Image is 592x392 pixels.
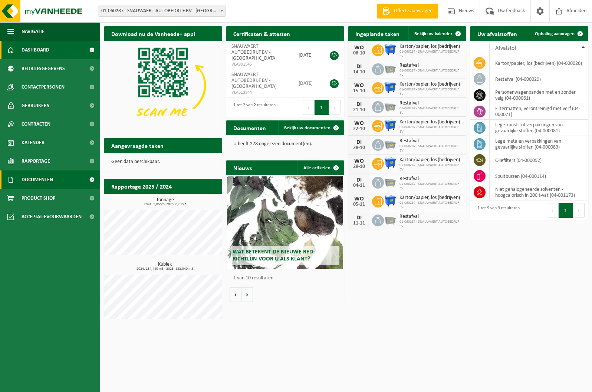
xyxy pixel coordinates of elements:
span: 01-060287 - SNAUWAERT AUTOBEDRIJF BV [399,144,463,153]
span: Offerte aanvragen [392,7,434,15]
td: [DATE] [293,69,322,97]
button: 1 [559,203,573,218]
span: Restafval [399,214,463,220]
span: Product Shop [22,189,55,207]
span: Afvalstof [495,45,516,51]
img: WB-2500-GAL-GY-01 [384,62,397,75]
button: Next [329,100,341,115]
div: WO [352,196,366,202]
a: Alle artikelen [297,160,343,175]
div: 1 tot 2 van 2 resultaten [230,99,276,116]
span: 01-060287 - SNAUWAERT AUTOBEDRIJF BV [399,69,463,77]
button: Volgende [241,287,253,302]
div: DI [352,139,366,145]
span: VLA901546 [231,62,287,67]
span: Bekijk uw documenten [284,126,330,130]
img: WB-2500-GAL-GY-01 [384,176,397,188]
div: 1 tot 9 van 9 resultaten [474,202,520,219]
span: Contracten [22,115,50,133]
span: 01-060287 - SNAUWAERT AUTOBEDRIJF BV [399,163,463,172]
a: Bekijk uw kalender [408,26,466,41]
span: Dashboard [22,41,49,59]
div: DI [352,64,366,70]
h2: Documenten [226,120,273,135]
h2: Nieuws [226,160,259,175]
td: [DATE] [293,41,322,69]
td: niet gehalogeneerde solventen - hoogcalorisch in 200lt-vat (04-001173) [490,184,588,200]
td: spuitbussen (04-000114) [490,168,588,184]
div: DI [352,102,366,107]
span: 01-060287 - SNAUWAERT AUTOBEDRIJF BV [399,87,463,96]
img: WB-1100-HPE-BE-01 [384,119,397,132]
p: 1 van 10 resultaten [233,276,341,281]
div: 22-10 [352,126,366,132]
a: Bekijk uw documenten [278,120,343,135]
h2: Aangevraagde taken [104,138,171,153]
span: Restafval [399,100,463,106]
td: restafval (04-000029) [490,71,588,87]
button: Next [573,203,585,218]
img: WB-1100-HPE-BE-01 [384,81,397,94]
div: 05-11 [352,202,366,207]
div: 08-10 [352,51,366,56]
span: SNAUWAERT AUTOBEDRIJF BV - [GEOGRAPHIC_DATA] [231,44,277,61]
img: Download de VHEPlus App [104,41,222,130]
span: Contactpersonen [22,78,65,96]
span: Karton/papier, los (bedrijven) [399,195,463,201]
td: oliefilters (04-000092) [490,152,588,168]
span: 01-060287 - SNAUWAERT AUTOBEDRIJF BV [399,50,463,59]
span: Karton/papier, los (bedrijven) [399,82,463,87]
img: WB-2500-GAL-GY-01 [384,100,397,113]
td: lege kunststof verpakkingen van gevaarlijke stoffen (04-000081) [490,120,588,136]
span: SNAUWAERT AUTOBEDRIJF BV - [GEOGRAPHIC_DATA] [231,72,277,89]
a: Offerte aanvragen [377,4,438,19]
a: Ophaling aanvragen [529,26,588,41]
span: 01-060287 - SNAUWAERT AUTOBEDRIJF BV [399,182,463,191]
img: WB-1100-HPE-BE-01 [384,157,397,169]
div: WO [352,45,366,51]
p: Geen data beschikbaar. [111,159,215,165]
button: 1 [315,100,329,115]
button: Vorige [230,287,241,302]
span: 01-060287 - SNAUWAERT AUTOBEDRIJF BV - BRUGGE [98,6,226,16]
h2: Uw afvalstoffen [470,26,524,41]
span: Navigatie [22,22,45,41]
a: Bekijk rapportage [167,193,221,208]
span: Ophaling aanvragen [535,31,575,36]
span: Restafval [399,176,463,182]
div: 29-10 [352,164,366,169]
div: 21-10 [352,107,366,113]
img: WB-2500-GAL-GY-01 [384,138,397,150]
div: WO [352,158,366,164]
div: DI [352,177,366,183]
span: Bedrijfsgegevens [22,59,65,78]
span: 01-060287 - SNAUWAERT AUTOBEDRIJF BV [399,201,463,210]
span: Wat betekent de nieuwe RED-richtlijn voor u als klant? [233,249,315,262]
div: 14-10 [352,70,366,75]
span: Gebruikers [22,96,49,115]
div: WO [352,120,366,126]
div: WO [352,83,366,89]
span: VLA613344 [231,90,287,96]
h2: Rapportage 2025 / 2024 [104,179,179,193]
span: Karton/papier, los (bedrijven) [399,119,463,125]
p: U heeft 278 ongelezen document(en). [233,142,337,147]
span: Karton/papier, los (bedrijven) [399,44,463,50]
div: DI [352,215,366,221]
span: 01-060287 - SNAUWAERT AUTOBEDRIJF BV [399,220,463,229]
span: Acceptatievoorwaarden [22,207,82,226]
td: karton/papier, los (bedrijven) (04-000026) [490,55,588,71]
h3: Kubiek [108,262,222,271]
td: filtermatten, verontreinigd met verf (04-000071) [490,103,588,120]
h2: Download nu de Vanheede+ app! [104,26,203,41]
span: Restafval [399,138,463,144]
span: 2024: 134,440 m3 - 2025: 132,340 m3 [108,267,222,271]
td: personenwagenbanden met en zonder velg (04-000061) [490,87,588,103]
img: WB-2500-GAL-GY-01 [384,213,397,226]
div: 15-10 [352,89,366,94]
div: 04-11 [352,183,366,188]
a: Wat betekent de nieuwe RED-richtlijn voor u als klant? [227,176,343,269]
h3: Tonnage [108,197,222,206]
td: lege metalen verpakkingen van gevaarlijke stoffen (04-000083) [490,136,588,152]
h2: Ingeplande taken [348,26,407,41]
